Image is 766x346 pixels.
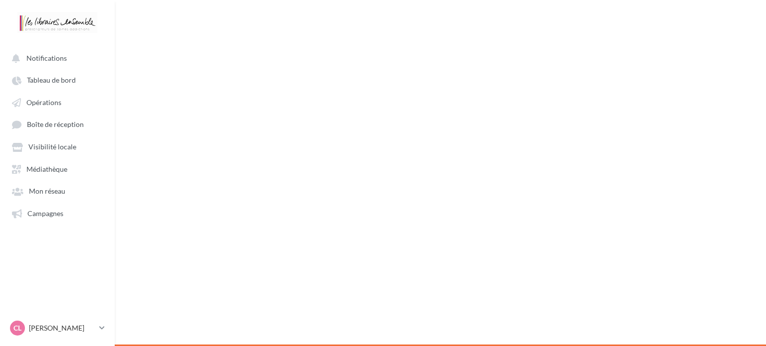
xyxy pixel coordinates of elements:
[6,160,109,178] a: Médiathèque
[6,93,109,111] a: Opérations
[29,187,65,196] span: Mon réseau
[6,115,109,133] a: Boîte de réception
[26,98,61,107] span: Opérations
[28,143,76,151] span: Visibilité locale
[6,182,109,200] a: Mon réseau
[6,137,109,155] a: Visibilité locale
[13,323,21,333] span: CL
[29,323,95,333] p: [PERSON_NAME]
[27,209,63,218] span: Campagnes
[26,165,67,173] span: Médiathèque
[8,319,107,338] a: CL [PERSON_NAME]
[27,120,84,129] span: Boîte de réception
[26,54,67,62] span: Notifications
[27,76,76,85] span: Tableau de bord
[6,204,109,222] a: Campagnes
[6,71,109,89] a: Tableau de bord
[6,49,105,67] button: Notifications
